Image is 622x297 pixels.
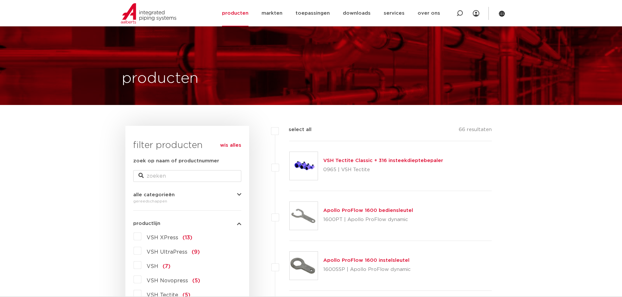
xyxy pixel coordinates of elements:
[133,139,241,152] h3: filter producten
[147,249,187,255] span: VSH UltraPress
[192,249,200,255] span: (9)
[133,192,175,197] span: alle categorieën
[290,152,318,180] img: Thumbnail for VSH Tectite Classic + 316 insteekdieptebepaler
[133,192,241,197] button: alle categorieën
[122,68,199,89] h1: producten
[323,165,443,175] p: 0965 | VSH Tectite
[183,235,192,240] span: (13)
[279,126,311,134] label: select all
[133,170,241,182] input: zoeken
[133,221,160,226] span: productlijn
[133,221,241,226] button: productlijn
[290,252,318,280] img: Thumbnail for Apollo ProFlow 1600 instelsleutel
[220,141,241,149] a: wis alles
[163,264,170,269] span: (7)
[133,197,241,205] div: gereedschappen
[290,202,318,230] img: Thumbnail for Apollo ProFlow 1600 bediensleutel
[147,278,188,283] span: VSH Novopress
[133,157,219,165] label: zoek op naam of productnummer
[323,208,413,213] a: Apollo ProFlow 1600 bediensleutel
[323,158,443,163] a: VSH Tectite Classic + 316 insteekdieptebepaler
[192,278,200,283] span: (5)
[323,215,413,225] p: 1600PT | Apollo ProFlow dynamic
[147,235,178,240] span: VSH XPress
[459,126,492,136] p: 66 resultaten
[323,264,411,275] p: 1600SSP | Apollo ProFlow dynamic
[323,258,409,263] a: Apollo ProFlow 1600 instelsleutel
[147,264,158,269] span: VSH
